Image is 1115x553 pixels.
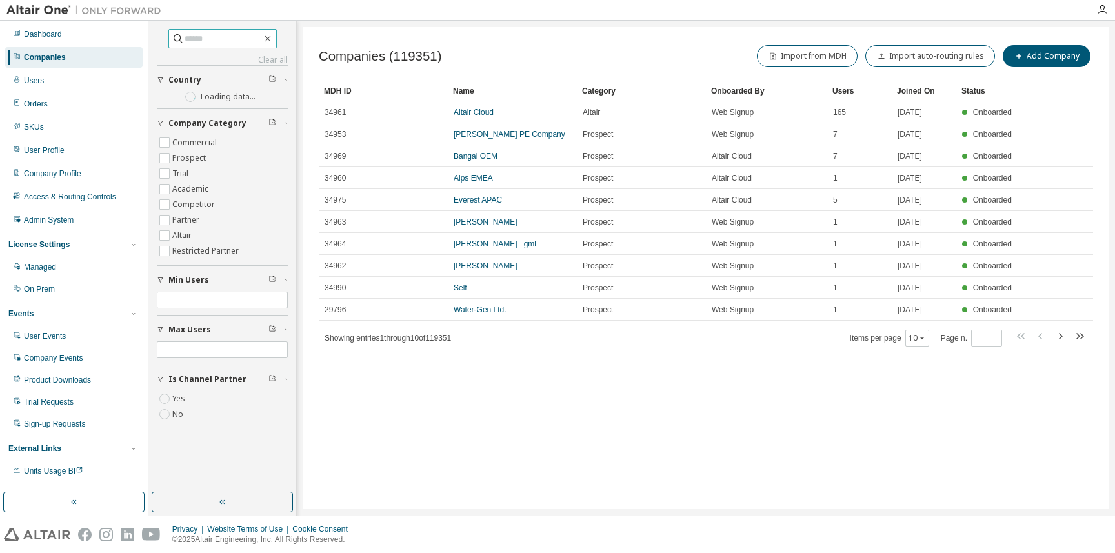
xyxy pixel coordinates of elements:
[712,173,752,183] span: Altair Cloud
[712,151,752,161] span: Altair Cloud
[583,173,613,183] span: Prospect
[325,283,346,293] span: 34990
[325,129,346,139] span: 34953
[973,239,1012,248] span: Onboarded
[833,129,838,139] span: 7
[172,391,188,407] label: Yes
[78,528,92,541] img: facebook.svg
[24,122,44,132] div: SKUs
[325,173,346,183] span: 34960
[172,228,194,243] label: Altair
[268,75,276,85] span: Clear filter
[898,239,922,249] span: [DATE]
[24,419,85,429] div: Sign-up Requests
[711,81,822,101] div: Onboarded By
[583,195,613,205] span: Prospect
[168,374,246,385] span: Is Channel Partner
[6,4,168,17] img: Altair One
[583,283,613,293] span: Prospect
[454,217,517,226] a: [PERSON_NAME]
[897,81,951,101] div: Joined On
[24,467,83,476] span: Units Usage BI
[973,283,1012,292] span: Onboarded
[172,243,241,259] label: Restricted Partner
[833,195,838,205] span: 5
[833,305,838,315] span: 1
[583,305,613,315] span: Prospect
[454,261,517,270] a: [PERSON_NAME]
[8,443,61,454] div: External Links
[325,305,346,315] span: 29796
[898,195,922,205] span: [DATE]
[583,239,613,249] span: Prospect
[898,107,922,117] span: [DATE]
[172,534,356,545] p: © 2025 Altair Engineering, Inc. All Rights Reserved.
[325,107,346,117] span: 34961
[172,150,208,166] label: Prospect
[325,151,346,161] span: 34969
[973,130,1012,139] span: Onboarded
[833,107,846,117] span: 165
[24,375,91,385] div: Product Downloads
[168,118,246,128] span: Company Category
[325,261,346,271] span: 34962
[832,81,887,101] div: Users
[4,528,70,541] img: altair_logo.svg
[24,145,65,156] div: User Profile
[973,174,1012,183] span: Onboarded
[973,196,1012,205] span: Onboarded
[268,325,276,335] span: Clear filter
[172,135,219,150] label: Commercial
[121,528,134,541] img: linkedin.svg
[454,130,565,139] a: [PERSON_NAME] PE Company
[582,81,701,101] div: Category
[833,261,838,271] span: 1
[207,524,292,534] div: Website Terms of Use
[8,308,34,319] div: Events
[712,239,754,249] span: Web Signup
[24,262,56,272] div: Managed
[157,55,288,65] a: Clear all
[833,151,838,161] span: 7
[454,152,497,161] a: Bangal OEM
[268,374,276,385] span: Clear filter
[292,524,355,534] div: Cookie Consent
[865,45,995,67] button: Import auto-routing rules
[712,195,752,205] span: Altair Cloud
[712,129,754,139] span: Web Signup
[157,266,288,294] button: Min Users
[24,353,83,363] div: Company Events
[712,217,754,227] span: Web Signup
[325,195,346,205] span: 34975
[325,239,346,249] span: 34964
[898,261,922,271] span: [DATE]
[712,283,754,293] span: Web Signup
[973,152,1012,161] span: Onboarded
[8,239,70,250] div: License Settings
[453,81,572,101] div: Name
[201,92,256,102] label: Loading data...
[172,166,191,181] label: Trial
[833,217,838,227] span: 1
[168,325,211,335] span: Max Users
[909,333,926,343] button: 10
[24,192,116,202] div: Access & Routing Controls
[268,275,276,285] span: Clear filter
[157,66,288,94] button: Country
[454,305,507,314] a: Water-Gen Ltd.
[99,528,113,541] img: instagram.svg
[833,239,838,249] span: 1
[898,217,922,227] span: [DATE]
[172,181,211,197] label: Academic
[268,118,276,128] span: Clear filter
[24,99,48,109] div: Orders
[325,334,451,343] span: Showing entries 1 through 10 of 119351
[325,217,346,227] span: 34963
[24,215,74,225] div: Admin System
[941,330,1002,347] span: Page n.
[454,239,536,248] a: [PERSON_NAME] _gml
[583,151,613,161] span: Prospect
[172,197,217,212] label: Competitor
[454,174,493,183] a: Alps EMEA
[712,305,754,315] span: Web Signup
